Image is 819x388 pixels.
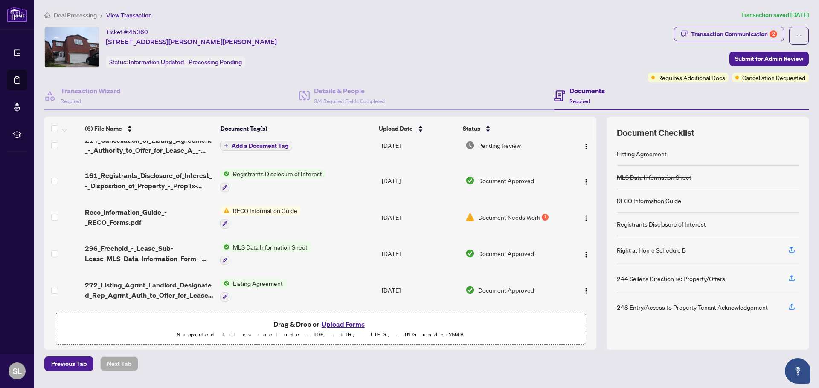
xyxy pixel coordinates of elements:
[617,274,725,283] div: 244 Seller’s Direction re: Property/Offers
[44,356,93,371] button: Previous Tab
[13,365,22,377] span: SL
[729,52,809,66] button: Submit for Admin Review
[465,249,475,258] img: Document Status
[741,10,809,20] article: Transaction saved [DATE]
[220,141,292,151] button: Add a Document Tag
[224,144,228,148] span: plus
[106,56,245,68] div: Status:
[229,169,325,178] span: Registrants Disclosure of Interest
[770,30,777,38] div: 2
[735,52,803,66] span: Submit for Admin Review
[459,117,564,141] th: Status
[378,236,462,272] td: [DATE]
[85,280,213,300] span: 272_Listing_Agrmt_Landlord_Designated_Rep_Agrmt_Auth_to_Offer_for_Lease_-_PropTx-[PERSON_NAME].pdf
[478,176,534,185] span: Document Approved
[785,358,810,384] button: Open asap
[100,356,138,371] button: Next Tab
[220,242,311,265] button: Status IconMLS Data Information Sheet
[579,283,593,297] button: Logo
[51,357,87,371] span: Previous Tab
[583,143,590,150] img: Logo
[55,313,586,345] span: Drag & Drop orUpload FormsSupported files include .PDF, .JPG, .JPEG, .PNG under25MB
[478,141,521,150] span: Pending Review
[106,11,152,19] span: View Transaction
[220,169,325,192] button: Status IconRegistrants Disclosure of Interest
[220,169,229,178] img: Status Icon
[583,178,590,185] img: Logo
[465,141,475,150] img: Document Status
[579,138,593,152] button: Logo
[229,206,301,215] span: RECO Information Guide
[465,213,475,222] img: Document Status
[220,206,301,229] button: Status IconRECO Information Guide
[674,27,784,41] button: Transaction Communication2
[129,58,242,66] span: Information Updated - Processing Pending
[81,117,217,141] th: (6) File Name
[106,27,148,37] div: Ticket #:
[379,124,413,133] span: Upload Date
[7,6,27,22] img: logo
[54,11,97,19] span: Deal Processing
[319,319,367,330] button: Upload Forms
[478,249,534,258] span: Document Approved
[569,98,590,104] span: Required
[217,117,375,141] th: Document Tag(s)
[617,127,694,139] span: Document Checklist
[314,86,385,96] h4: Details & People
[220,206,229,215] img: Status Icon
[542,214,549,221] div: 1
[465,285,475,295] img: Document Status
[796,33,802,39] span: ellipsis
[375,117,459,141] th: Upload Date
[583,215,590,221] img: Logo
[314,98,385,104] span: 3/4 Required Fields Completed
[61,86,121,96] h4: Transaction Wizard
[465,176,475,185] img: Document Status
[220,279,286,302] button: Status IconListing Agreement
[85,124,122,133] span: (6) File Name
[85,207,213,227] span: Reco_Information_Guide_-_RECO_Forms.pdf
[273,319,367,330] span: Drag & Drop or
[617,149,667,158] div: Listing Agreement
[691,27,777,41] div: Transaction Communication
[100,10,103,20] li: /
[617,196,681,205] div: RECO Information Guide
[61,98,81,104] span: Required
[478,285,534,295] span: Document Approved
[463,124,480,133] span: Status
[44,12,50,18] span: home
[658,73,725,82] span: Requires Additional Docs
[45,27,99,67] img: IMG-N12287064_1.jpg
[742,73,805,82] span: Cancellation Requested
[85,170,213,191] span: 161_Registrants_Disclosure_of_Interest_-_Disposition_of_Property_-_PropTx-[PERSON_NAME] 4.pdf
[220,242,229,252] img: Status Icon
[229,242,311,252] span: MLS Data Information Sheet
[579,210,593,224] button: Logo
[60,330,581,340] p: Supported files include .PDF, .JPG, .JPEG, .PNG under 25 MB
[617,219,706,229] div: Registrants Disclosure of Interest
[220,279,229,288] img: Status Icon
[617,172,691,182] div: MLS Data Information Sheet
[569,86,605,96] h4: Documents
[378,199,462,236] td: [DATE]
[220,140,292,151] button: Add a Document Tag
[579,174,593,187] button: Logo
[229,279,286,288] span: Listing Agreement
[583,287,590,294] img: Logo
[478,213,540,222] span: Document Needs Work
[232,143,288,149] span: Add a Document Tag
[85,135,213,155] span: 214_Cancellation_of_Listing_Agreement_-_Authority_to_Offer_for_Lease_A__-_PropTx-[PERSON_NAME].pdf
[583,251,590,258] img: Logo
[378,128,462,162] td: [DATE]
[378,272,462,308] td: [DATE]
[85,243,213,264] span: 296_Freehold_-_Lease_Sub-Lease_MLS_Data_Information_Form_-_PropTx-[PERSON_NAME].pdf
[617,302,768,312] div: 248 Entry/Access to Property Tenant Acknowledgement
[579,247,593,260] button: Logo
[129,28,148,36] span: 45360
[378,162,462,199] td: [DATE]
[106,37,277,47] span: [STREET_ADDRESS][PERSON_NAME][PERSON_NAME]
[617,245,686,255] div: Right at Home Schedule B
